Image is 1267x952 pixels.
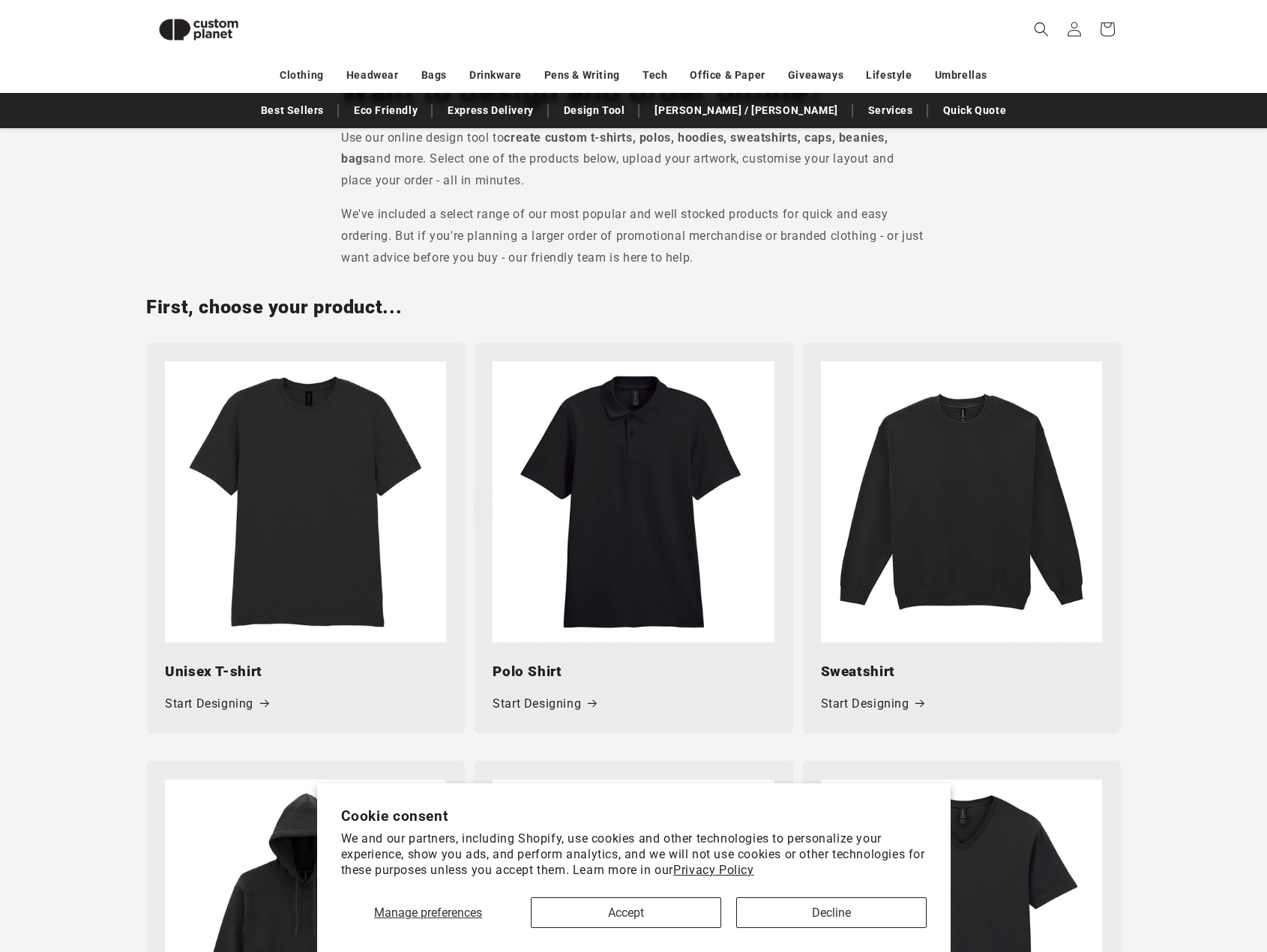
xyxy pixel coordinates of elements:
strong: create custom t-shirts, polos, hoodies, sweatshirts, caps, beanies, bags [341,130,888,166]
img: Heavy Blend adult crew neck sweatshirt [821,361,1102,642]
a: Eco Friendly [346,97,425,124]
a: Office & Paper [690,62,765,88]
h3: Polo Shirt [493,661,774,682]
a: Giveaways [788,62,843,88]
a: Services [861,97,921,124]
iframe: Chat Widget [1017,790,1267,952]
a: Lifestyle [866,62,912,88]
a: Quick Quote [936,97,1014,124]
h2: Cookie consent [341,807,927,825]
a: Headwear [346,62,399,88]
button: Accept [531,897,721,928]
summary: Search [1025,13,1058,46]
a: Start Designing [821,693,924,715]
a: Best Sellers [253,97,331,124]
p: We and our partners, including Shopify, use cookies and other technologies to personalize your ex... [341,831,927,878]
img: Softstyle™ adult double piqué polo [493,361,774,642]
p: We've included a select range of our most popular and well stocked products for quick and easy or... [341,204,926,268]
h3: Sweatshirt [821,661,1102,682]
h2: First, choose your product... [146,295,402,319]
a: Drinkware [469,62,521,88]
a: Tech [642,62,667,88]
span: Manage preferences [374,906,482,920]
a: Pens & Writing [544,62,620,88]
h3: Unisex T-shirt [165,661,446,682]
a: Start Designing [493,693,596,715]
a: [PERSON_NAME] / [PERSON_NAME] [647,97,845,124]
a: Umbrellas [935,62,987,88]
a: Start Designing [165,693,268,715]
a: Privacy Policy [673,863,753,877]
a: Design Tool [556,97,633,124]
a: Express Delivery [440,97,541,124]
button: Decline [736,897,927,928]
p: Use our online design tool to and more. Select one of the products below, upload your artwork, cu... [341,127,926,192]
img: Custom Planet [146,6,251,53]
img: Softstyle™ adult ringspun t-shirt [165,361,446,642]
button: Manage preferences [341,897,516,928]
a: Bags [421,62,447,88]
a: Clothing [280,62,324,88]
